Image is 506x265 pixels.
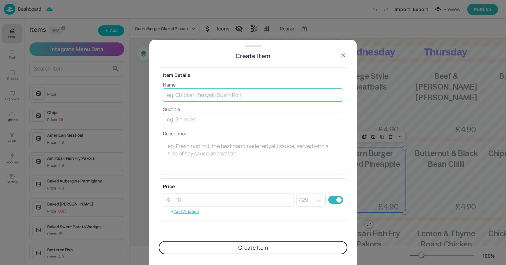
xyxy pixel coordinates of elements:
input: eg. Chicken Teriyaki Sushi Roll [163,88,343,102]
p: kJ [318,197,322,202]
input: 429 [296,193,318,207]
input: 10 [172,193,293,207]
p: Subtitle [163,106,343,113]
button: Create Item [159,241,347,254]
p: Name [163,81,343,88]
div: Item Details [163,72,343,79]
button: Add Variation [163,207,206,217]
p: Description [163,130,343,137]
p: Images [163,229,343,236]
div: Create Item [159,51,347,60]
input: eg. 3 pieces [163,113,343,126]
p: Price [163,183,175,190]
